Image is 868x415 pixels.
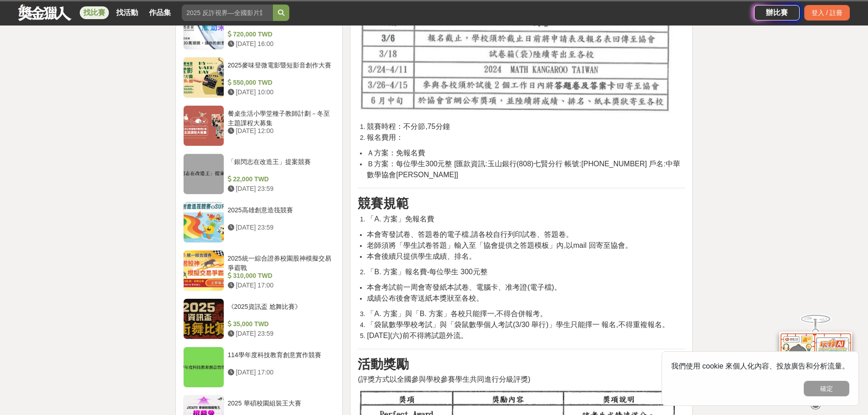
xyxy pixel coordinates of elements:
div: [DATE] 23:59 [228,223,332,232]
div: 《2025資訊盃 尬舞比賽》 [228,302,332,319]
div: 2025統一綜合證券校園股神模擬交易爭霸戰 [228,254,332,271]
div: 114學年度科技教育創意實作競賽 [228,350,332,368]
a: 作品集 [145,6,175,19]
a: 2025 康寧創星家 - 創新應用競賽 720,000 TWD [DATE] 16:00 [183,9,335,50]
span: 本會寄發試卷、答題卷的電子檔,請各校自行列印試卷、答題卷。 [367,231,573,238]
span: Ａ方案：免報名費 [367,149,425,157]
div: [DATE] 12:00 [228,126,332,136]
span: (評獎方式以全國參與學校參賽學生共同進行分級評獎) [358,375,530,383]
input: 2025 反詐視界—全國影片競賽 [182,5,273,21]
a: 找活動 [113,6,142,19]
div: [DATE] 16:00 [228,39,332,49]
strong: 活動獎勵 [358,357,409,371]
div: 登入 / 註冊 [804,5,850,20]
a: 《2025資訊盃 尬舞比賽》 35,000 TWD [DATE] 23:59 [183,298,335,339]
a: 2025統一綜合證券校園股神模擬交易爭霸戰 310,000 TWD [DATE] 17:00 [183,250,335,291]
a: 「銀閃志在改造王」提案競賽 22,000 TWD [DATE] 23:59 [183,154,335,195]
span: 競賽時程：不分節,75分鐘 [367,123,450,130]
a: 辦比賽 [754,5,800,20]
span: 本會考試前一周會寄發紙本試卷、電腦卡、准考證(電子檔)。 [367,283,561,291]
span: Ｂ方案：每位學生300元整 [匯款資訊:玉山銀行(808)七賢分行 帳號:[PHONE_NUMBER] 戶名:中華數學協會[PERSON_NAME]] [367,160,680,179]
div: 35,000 TWD [228,319,332,329]
strong: 競賽規範 [358,196,409,210]
div: 720,000 TWD [228,30,332,39]
img: d2146d9a-e6f6-4337-9592-8cefde37ba6b.png [779,332,852,392]
div: 22,000 TWD [228,174,332,184]
div: [DATE] 10:00 [228,87,332,97]
a: 2025麥味登微電影暨短影音創作大賽 550,000 TWD [DATE] 10:00 [183,57,335,98]
span: 報名費用： [367,133,403,141]
a: 114學年度科技教育創意實作競賽 [DATE] 17:00 [183,347,335,388]
span: 成績公布後會寄送紙本獎狀至各校。 [367,294,483,302]
span: 我們使用 cookie 來個人化內容、投放廣告和分析流量。 [671,362,849,370]
span: 「A. 方案」與「B. 方案」各校只能擇一,不得合併報考。 [367,310,547,318]
span: 老師須將「學生試卷答題」輸入至「協會提供之答題模板」內,以mail 回寄至協會。 [367,241,632,249]
div: 餐桌生活小學堂種子教師計劃－冬至主題課程大募集 [228,109,332,126]
div: 550,000 TWD [228,78,332,87]
span: 「B. 方案」報名費-每位學生 300元整 [367,268,487,276]
div: [DATE] 17:00 [228,281,332,290]
div: 310,000 TWD [228,271,332,281]
div: [DATE] 23:59 [228,329,332,338]
span: 「袋鼠數學學校考試」與「袋鼠數學個人考試(3/30 舉行)」學生只能擇一 報名,不得重複報名。 [367,321,669,328]
span: 「A. 方案」免報名費 [367,215,434,223]
span: 本會後續只提供學生成績、排名。 [367,252,476,260]
div: [DATE] 23:59 [228,184,332,194]
span: [DATE](六)前不得將試題外流。 [367,332,467,339]
a: 找比賽 [80,6,109,19]
div: 2025高雄創意造筏競賽 [228,205,332,223]
div: 2025麥味登微電影暨短影音創作大賽 [228,61,332,78]
div: [DATE] 17:00 [228,368,332,377]
button: 確定 [804,381,849,396]
a: 餐桌生活小學堂種子教師計劃－冬至主題課程大募集 [DATE] 12:00 [183,105,335,146]
a: 2025高雄創意造筏競賽 [DATE] 23:59 [183,202,335,243]
div: 「銀閃志在改造王」提案競賽 [228,157,332,174]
